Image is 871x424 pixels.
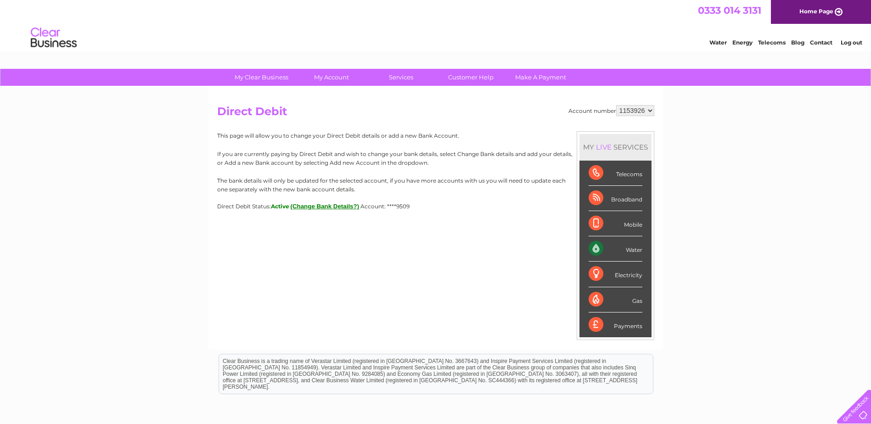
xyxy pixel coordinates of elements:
[271,203,289,210] span: Active
[568,105,654,116] div: Account number
[589,262,642,287] div: Electricity
[217,150,654,167] p: If you are currently paying by Direct Debit and wish to change your bank details, select Change B...
[217,176,654,194] p: The bank details will only be updated for the selected account, if you have more accounts with us...
[589,236,642,262] div: Water
[217,131,654,140] p: This page will allow you to change your Direct Debit details or add a new Bank Account.
[224,69,299,86] a: My Clear Business
[589,186,642,211] div: Broadband
[219,5,653,45] div: Clear Business is a trading name of Verastar Limited (registered in [GEOGRAPHIC_DATA] No. 3667643...
[732,39,753,46] a: Energy
[433,69,509,86] a: Customer Help
[217,105,654,123] h2: Direct Debit
[589,211,642,236] div: Mobile
[579,134,652,160] div: MY SERVICES
[698,5,761,16] a: 0333 014 3131
[503,69,579,86] a: Make A Payment
[589,312,642,337] div: Payments
[841,39,862,46] a: Log out
[363,69,439,86] a: Services
[293,69,369,86] a: My Account
[810,39,832,46] a: Contact
[594,143,613,151] div: LIVE
[30,24,77,52] img: logo.png
[291,203,360,210] button: (Change Bank Details?)
[589,161,642,186] div: Telecoms
[217,203,654,210] div: Direct Debit Status:
[758,39,786,46] a: Telecoms
[709,39,727,46] a: Water
[589,287,642,312] div: Gas
[791,39,804,46] a: Blog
